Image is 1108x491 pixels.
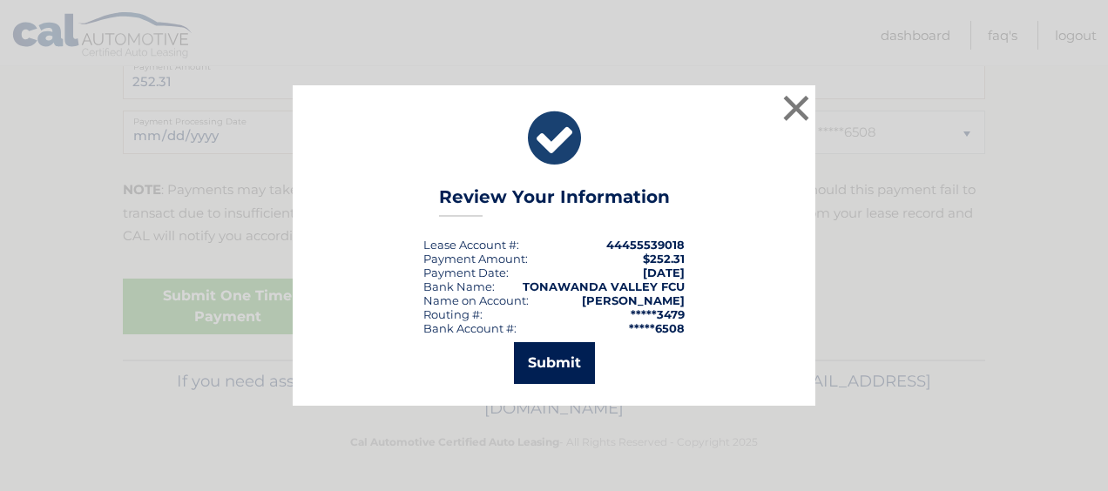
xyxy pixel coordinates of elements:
div: Payment Amount: [423,252,528,266]
button: Submit [514,342,595,384]
div: Lease Account #: [423,238,519,252]
div: Name on Account: [423,293,529,307]
strong: 44455539018 [606,238,685,252]
strong: TONAWANDA VALLEY FCU [523,279,685,293]
div: : [423,266,509,279]
span: [DATE] [643,266,685,279]
span: $252.31 [643,252,685,266]
span: Payment Date [423,266,506,279]
div: Bank Account #: [423,321,517,335]
strong: [PERSON_NAME] [582,293,685,307]
button: × [779,91,814,125]
div: Bank Name: [423,279,495,293]
h3: Review Your Information [439,186,670,217]
div: Routing #: [423,307,483,321]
